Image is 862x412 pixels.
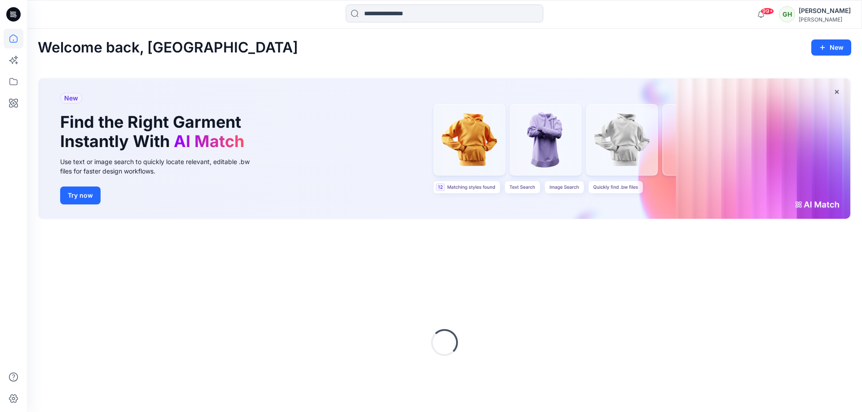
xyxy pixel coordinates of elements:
[799,5,851,16] div: [PERSON_NAME]
[779,6,795,22] div: GH
[799,16,851,23] div: [PERSON_NAME]
[60,186,101,204] button: Try now
[38,39,298,56] h2: Welcome back, [GEOGRAPHIC_DATA]
[174,131,244,151] span: AI Match
[60,113,249,151] h1: Find the Right Garment Instantly With
[60,157,262,176] div: Use text or image search to quickly locate relevant, editable .bw files for faster design workflows.
[761,8,774,15] span: 99+
[64,93,78,104] span: New
[811,39,851,56] button: New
